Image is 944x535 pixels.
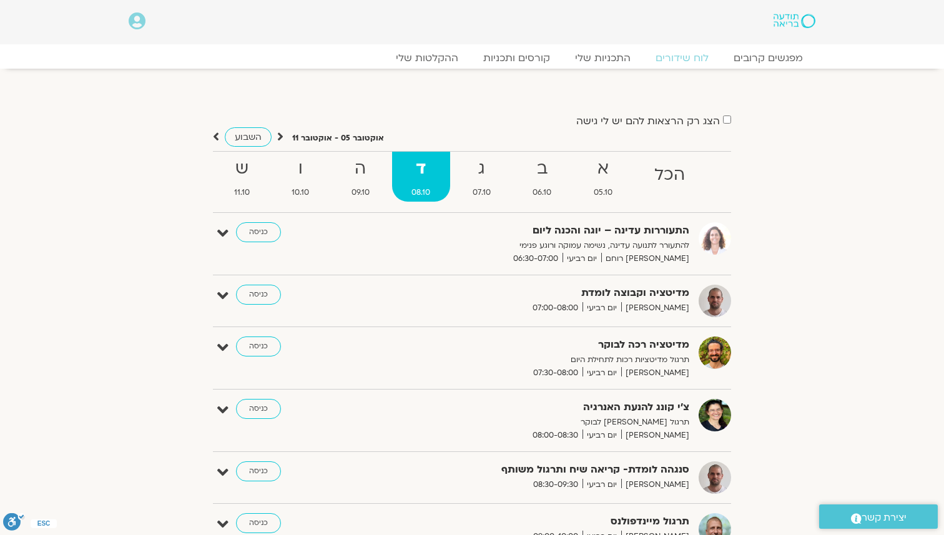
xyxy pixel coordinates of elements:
[272,152,330,202] a: ו10.10
[635,161,706,189] strong: הכל
[635,152,706,202] a: הכל
[332,186,390,199] span: 09.10
[453,186,511,199] span: 07.10
[383,336,689,353] strong: מדיטציה רכה לבוקר
[513,186,572,199] span: 06.10
[576,115,720,127] label: הצג רק הרצאות להם יש לי גישה
[563,52,643,64] a: התכניות שלי
[236,336,281,356] a: כניסה
[236,399,281,419] a: כניסה
[583,302,621,315] span: יום רביעי
[453,155,511,183] strong: ג
[383,52,471,64] a: ההקלטות שלי
[225,127,272,147] a: השבוע
[383,416,689,429] p: תרגול [PERSON_NAME] לבוקר
[563,252,601,265] span: יום רביעי
[721,52,815,64] a: מפגשים קרובים
[574,155,632,183] strong: א
[236,285,281,305] a: כניסה
[383,513,689,530] strong: תרגול מיינדפולנס
[819,504,938,529] a: יצירת קשר
[862,509,907,526] span: יצירת קשר
[621,366,689,380] span: [PERSON_NAME]
[529,366,583,380] span: 07:30-08:00
[601,252,689,265] span: [PERSON_NAME] רוחם
[471,52,563,64] a: קורסים ותכניות
[621,429,689,442] span: [PERSON_NAME]
[214,186,270,199] span: 11.10
[236,513,281,533] a: כניסה
[383,461,689,478] strong: סנגהה לומדת- קריאה שיח ותרגול משותף
[621,478,689,491] span: [PERSON_NAME]
[272,186,330,199] span: 10.10
[332,155,390,183] strong: ה
[528,429,583,442] span: 08:00-08:30
[529,478,583,491] span: 08:30-09:30
[383,353,689,366] p: תרגול מדיטציות רכות לתחילת היום
[392,152,451,202] a: ד08.10
[509,252,563,265] span: 06:30-07:00
[583,478,621,491] span: יום רביעי
[235,131,262,143] span: השבוע
[528,302,583,315] span: 07:00-08:00
[574,186,632,199] span: 05.10
[513,155,572,183] strong: ב
[129,52,815,64] nav: Menu
[583,429,621,442] span: יום רביעי
[292,132,384,145] p: אוקטובר 05 - אוקטובר 11
[332,152,390,202] a: ה09.10
[383,285,689,302] strong: מדיטציה וקבוצה לומדת
[392,155,451,183] strong: ד
[214,152,270,202] a: ש11.10
[583,366,621,380] span: יום רביעי
[214,155,270,183] strong: ש
[643,52,721,64] a: לוח שידורים
[453,152,511,202] a: ג07.10
[383,222,689,239] strong: התעוררות עדינה – יוגה והכנה ליום
[574,152,632,202] a: א05.10
[272,155,330,183] strong: ו
[383,399,689,416] strong: צ'י קונג להנעת האנרגיה
[392,186,451,199] span: 08.10
[383,239,689,252] p: להתעורר לתנועה עדינה, נשימה עמוקה ורוגע פנימי
[621,302,689,315] span: [PERSON_NAME]
[236,461,281,481] a: כניסה
[236,222,281,242] a: כניסה
[513,152,572,202] a: ב06.10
